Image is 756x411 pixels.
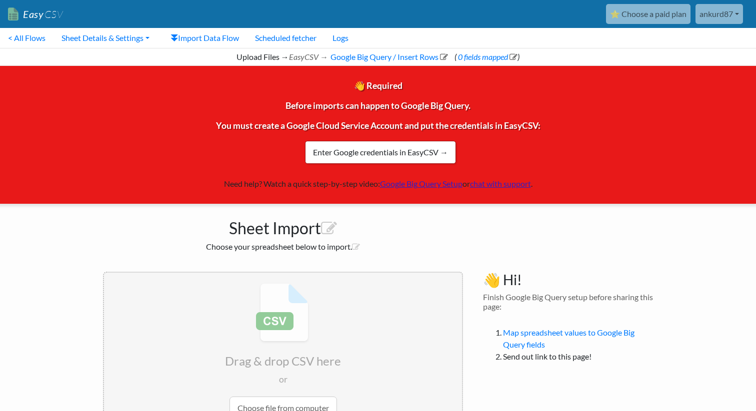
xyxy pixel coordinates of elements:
a: Enter Google credentials in EasyCSV → [305,141,456,164]
a: ankurd87 [695,4,743,24]
p: Need help? Watch a quick step-by-step video: or . [2,164,753,194]
span: 👋 Required Before imports can happen to Google Big Query. You must create a Google Cloud Service ... [216,80,540,154]
a: Map spreadsheet values to Google Big Query fields [503,328,634,349]
a: Google Big Query Setup [380,179,462,188]
span: ( ) [454,52,519,61]
a: Sheet Details & Settings [53,28,157,48]
h3: 👋 Hi! [483,272,653,289]
a: EasyCSV [8,4,63,24]
a: Import Data Flow [162,28,247,48]
a: Google Big Query / Insert Rows [329,52,448,61]
a: Scheduled fetcher [247,28,324,48]
h2: Choose your spreadsheet below to import. [103,242,463,251]
h1: Sheet Import [103,214,463,238]
h4: Finish Google Big Query setup before sharing this page: [483,292,653,311]
li: Send out link to this page! [503,351,653,363]
i: EasyCSV → [289,52,328,61]
span: CSV [43,8,63,20]
a: ⭐ Choose a paid plan [606,4,690,24]
a: chat with support [470,179,531,188]
a: Logs [324,28,356,48]
a: 0 fields mapped [456,52,517,61]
